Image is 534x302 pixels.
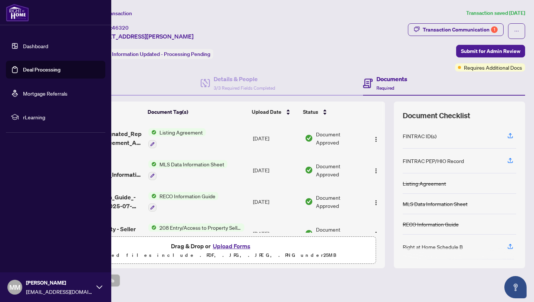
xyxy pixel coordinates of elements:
[9,282,20,292] span: MM
[252,108,281,116] span: Upload Date
[370,164,382,176] button: Logo
[145,102,249,122] th: Document Tag(s)
[316,225,364,242] span: Document Approved
[456,45,525,57] button: Submit for Admin Review
[23,90,67,97] a: Mortgage Referrals
[214,74,275,83] h4: Details & People
[148,128,156,136] img: Status Icon
[156,128,206,136] span: Listing Agreement
[403,110,470,121] span: Document Checklist
[148,192,218,212] button: Status IconRECO Information Guide
[250,218,302,249] td: [DATE]
[23,113,100,121] span: rLearning
[370,132,382,144] button: Logo
[112,51,210,57] span: Information Updated - Processing Pending
[23,66,60,73] a: Deal Processing
[148,160,156,168] img: Status Icon
[423,24,498,36] div: Transaction Communication
[92,32,194,41] span: [STREET_ADDRESS][PERSON_NAME]
[148,223,156,232] img: Status Icon
[403,132,436,140] div: FINTRAC ID(s)
[316,130,364,146] span: Document Approved
[316,193,364,210] span: Document Approved
[249,102,300,122] th: Upload Date
[148,160,227,180] button: Status IconMLS Data Information Sheet
[370,196,382,208] button: Logo
[461,45,520,57] span: Submit for Admin Review
[92,10,132,17] span: View Transaction
[403,220,459,228] div: RECO Information Guide
[250,154,302,186] td: [DATE]
[112,24,129,31] span: 46320
[408,23,504,36] button: Transaction Communication1
[303,108,318,116] span: Status
[305,134,313,142] img: Document Status
[305,198,313,206] img: Document Status
[491,26,498,33] div: 1
[26,288,93,296] span: [EMAIL_ADDRESS][DOMAIN_NAME]
[250,186,302,218] td: [DATE]
[514,29,519,34] span: ellipsis
[403,200,468,208] div: MLS Data Information Sheet
[148,128,206,148] button: Status IconListing Agreement
[466,9,525,17] article: Transaction saved [DATE]
[148,223,244,243] button: Status Icon208 Entry/Access to Property Seller Acknowledgement
[403,157,464,165] div: FINTRAC PEP/HIO Record
[92,49,213,59] div: Status:
[403,243,463,251] div: Right at Home Schedule B
[23,43,48,49] a: Dashboard
[48,237,376,264] span: Drag & Drop orUpload FormsSupported files include .PDF, .JPG, .JPEG, .PNG under25MB
[464,63,522,72] span: Requires Additional Docs
[156,192,218,200] span: RECO Information Guide
[373,168,379,174] img: Logo
[171,241,253,251] span: Drag & Drop or
[376,85,394,91] span: Required
[305,166,313,174] img: Document Status
[250,122,302,154] td: [DATE]
[370,228,382,239] button: Logo
[376,74,407,83] h4: Documents
[373,231,379,237] img: Logo
[300,102,365,122] th: Status
[156,160,227,168] span: MLS Data Information Sheet
[305,229,313,238] img: Document Status
[504,276,527,298] button: Open asap
[373,200,379,206] img: Logo
[26,279,93,287] span: [PERSON_NAME]
[373,136,379,142] img: Logo
[156,223,244,232] span: 208 Entry/Access to Property Seller Acknowledgement
[316,162,364,178] span: Document Approved
[6,4,29,21] img: logo
[148,192,156,200] img: Status Icon
[211,241,253,251] button: Upload Forms
[403,179,446,187] div: Listing Agreement
[214,85,275,91] span: 3/3 Required Fields Completed
[52,251,371,260] p: Supported files include .PDF, .JPG, .JPEG, .PNG under 25 MB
